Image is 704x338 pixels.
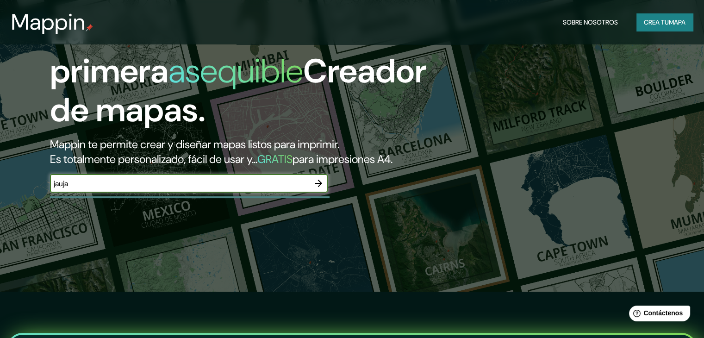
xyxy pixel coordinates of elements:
button: Sobre nosotros [559,13,622,31]
font: Mappin [11,7,86,37]
font: asequible [168,50,303,93]
font: Sobre nosotros [563,18,618,26]
iframe: Lanzador de widgets de ayuda [622,302,694,328]
img: pin de mapeo [86,24,93,31]
font: Mappin te permite crear y diseñar mapas listos para imprimir. [50,137,339,151]
font: para impresiones A4. [293,152,392,166]
font: mapa [669,18,685,26]
font: GRATIS [257,152,293,166]
input: Elige tu lugar favorito [50,178,309,189]
font: Creador de mapas. [50,50,427,131]
font: La primera [50,11,168,93]
font: Crea tu [644,18,669,26]
font: Es totalmente personalizado, fácil de usar y... [50,152,257,166]
button: Crea tumapa [636,13,693,31]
